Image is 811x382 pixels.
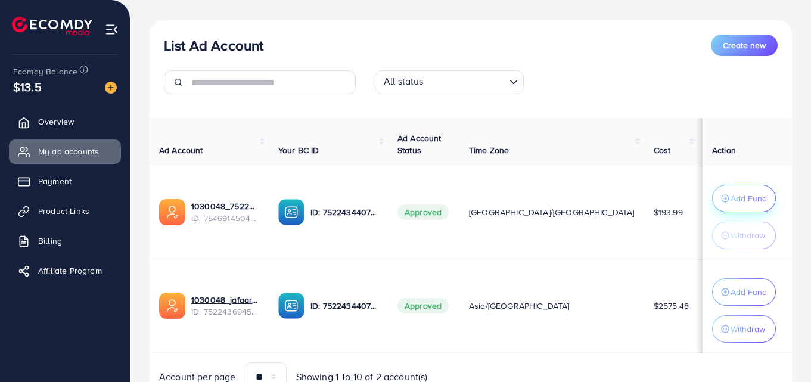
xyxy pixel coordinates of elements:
span: Overview [38,116,74,128]
span: ID: 7546914504844771336 [191,212,259,224]
img: ic-ba-acc.ded83a64.svg [278,293,304,319]
button: Add Fund [712,278,776,306]
img: ic-ads-acc.e4c84228.svg [159,199,185,225]
span: Approved [397,204,449,220]
span: Ecomdy Balance [13,66,77,77]
span: My ad accounts [38,145,99,157]
span: Ad Account Status [397,132,442,156]
span: Ad Account [159,144,203,156]
div: <span class='underline'>1030048_7522436945524654081_1757153410313</span></br>7546914504844771336 [191,200,259,225]
a: 1030048_jafaar123_1751453845453 [191,294,259,306]
a: Billing [9,229,121,253]
a: Overview [9,110,121,133]
span: Payment [38,175,72,187]
a: Product Links [9,199,121,223]
p: Add Fund [731,285,767,299]
span: Action [712,144,736,156]
a: Affiliate Program [9,259,121,282]
p: Withdraw [731,228,765,243]
span: Approved [397,298,449,313]
button: Withdraw [712,222,776,249]
p: Withdraw [731,322,765,336]
h3: List Ad Account [164,37,263,54]
input: Search for option [427,73,505,91]
span: ID: 7522436945524654081 [191,306,259,318]
a: 1030048_7522436945524654081_1757153410313 [191,200,259,212]
img: menu [105,23,119,36]
iframe: Chat [760,328,802,373]
button: Add Fund [712,185,776,212]
span: $2575.48 [654,300,689,312]
span: Affiliate Program [38,265,102,277]
span: Product Links [38,205,89,217]
button: Create new [711,35,778,56]
img: logo [12,17,92,35]
div: Search for option [375,70,524,94]
span: [GEOGRAPHIC_DATA]/[GEOGRAPHIC_DATA] [469,206,635,218]
div: <span class='underline'>1030048_jafaar123_1751453845453</span></br>7522436945524654081 [191,294,259,318]
a: Payment [9,169,121,193]
span: Cost [654,144,671,156]
img: image [105,82,117,94]
span: $193.99 [654,206,683,218]
button: Withdraw [712,315,776,343]
span: Time Zone [469,144,509,156]
span: Your BC ID [278,144,319,156]
span: Billing [38,235,62,247]
p: Add Fund [731,191,767,206]
img: ic-ba-acc.ded83a64.svg [278,199,304,225]
p: ID: 7522434407987298322 [310,205,378,219]
span: Create new [723,39,766,51]
p: ID: 7522434407987298322 [310,299,378,313]
span: Asia/[GEOGRAPHIC_DATA] [469,300,570,312]
img: ic-ads-acc.e4c84228.svg [159,293,185,319]
span: $13.5 [13,78,42,95]
span: All status [381,72,426,91]
a: My ad accounts [9,139,121,163]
